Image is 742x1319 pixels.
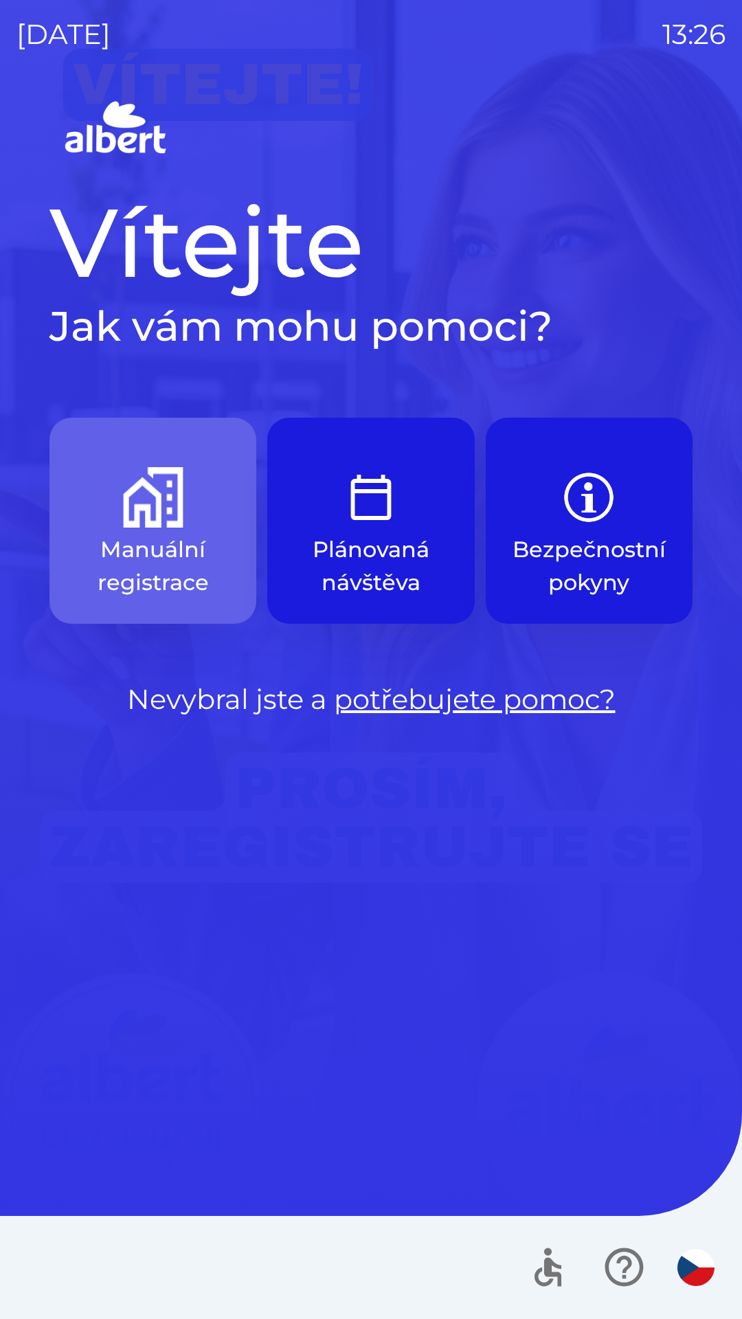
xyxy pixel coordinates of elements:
[341,467,401,528] img: e9efe3d3-6003-445a-8475-3fd9a2e5368f.png
[267,418,474,624] button: Plánovaná návštěva
[49,184,693,301] h1: Vítejte
[49,301,693,352] h2: Jak vám mohu pomoci?
[49,96,693,162] img: Logo
[300,533,441,599] p: Plánovaná návštěva
[49,418,256,624] button: Manuální registrace
[82,533,223,599] p: Manuální registrace
[49,679,693,720] p: Nevybral jste a
[677,1249,715,1286] img: cs flag
[16,14,111,55] p: [DATE]
[513,533,666,599] p: Bezpečnostní pokyny
[334,682,616,716] a: potřebujete pomoc?
[123,467,183,528] img: d73f94ca-8ab6-4a86-aa04-b3561b69ae4e.png
[662,14,726,55] p: 13:26
[559,467,619,528] img: b85e123a-dd5f-4e82-bd26-90b222bbbbcf.png
[486,418,693,624] button: Bezpečnostní pokyny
